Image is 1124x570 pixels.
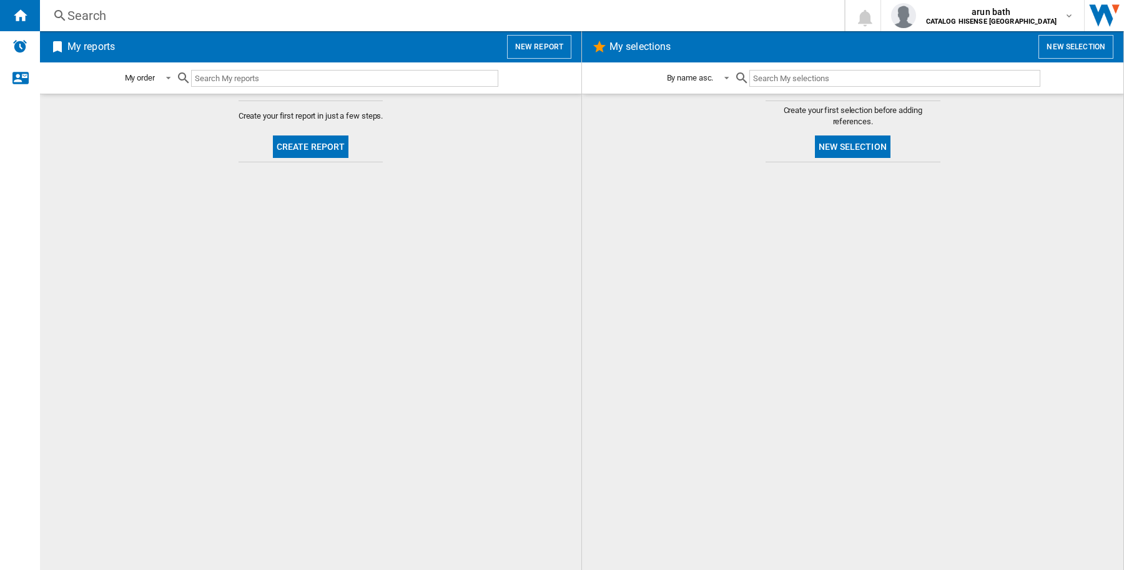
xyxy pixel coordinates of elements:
img: profile.jpg [891,3,916,28]
button: New selection [815,135,890,158]
span: Create your first selection before adding references. [766,105,940,127]
div: My order [125,73,155,82]
b: CATALOG HISENSE [GEOGRAPHIC_DATA] [926,17,1057,26]
span: arun bath [926,6,1057,18]
img: alerts-logo.svg [12,39,27,54]
div: Search [67,7,812,24]
input: Search My reports [191,70,498,87]
div: By name asc. [667,73,714,82]
h2: My reports [65,35,117,59]
input: Search My selections [749,70,1040,87]
button: New selection [1038,35,1113,59]
button: New report [507,35,571,59]
span: Create your first report in just a few steps. [239,111,383,122]
h2: My selections [607,35,673,59]
button: Create report [273,135,349,158]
